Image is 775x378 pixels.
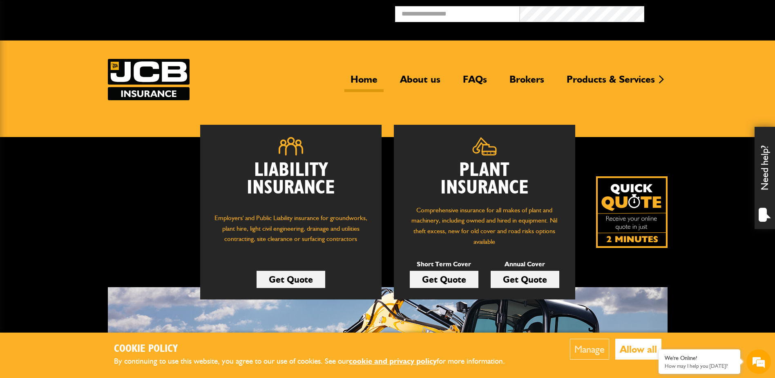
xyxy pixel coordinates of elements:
[596,176,668,248] img: Quick Quote
[410,259,478,270] p: Short Term Cover
[503,73,550,92] a: Brokers
[665,363,734,369] p: How may I help you today?
[114,343,518,355] h2: Cookie Policy
[406,162,563,197] h2: Plant Insurance
[108,59,190,100] a: JCB Insurance Services
[561,73,661,92] a: Products & Services
[457,73,493,92] a: FAQs
[491,271,559,288] a: Get Quote
[406,205,563,247] p: Comprehensive insurance for all makes of plant and machinery, including owned and hired in equipm...
[212,213,369,252] p: Employers' and Public Liability insurance for groundworks, plant hire, light civil engineering, d...
[665,355,734,362] div: We're Online!
[344,73,384,92] a: Home
[349,356,437,366] a: cookie and privacy policy
[755,127,775,229] div: Need help?
[394,73,447,92] a: About us
[410,271,478,288] a: Get Quote
[257,271,325,288] a: Get Quote
[615,339,661,360] button: Allow all
[108,59,190,100] img: JCB Insurance Services logo
[596,176,668,248] a: Get your insurance quote isn just 2-minutes
[114,355,518,368] p: By continuing to use this website, you agree to our use of cookies. See our for more information.
[644,6,769,19] button: Broker Login
[212,162,369,205] h2: Liability Insurance
[570,339,609,360] button: Manage
[491,259,559,270] p: Annual Cover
